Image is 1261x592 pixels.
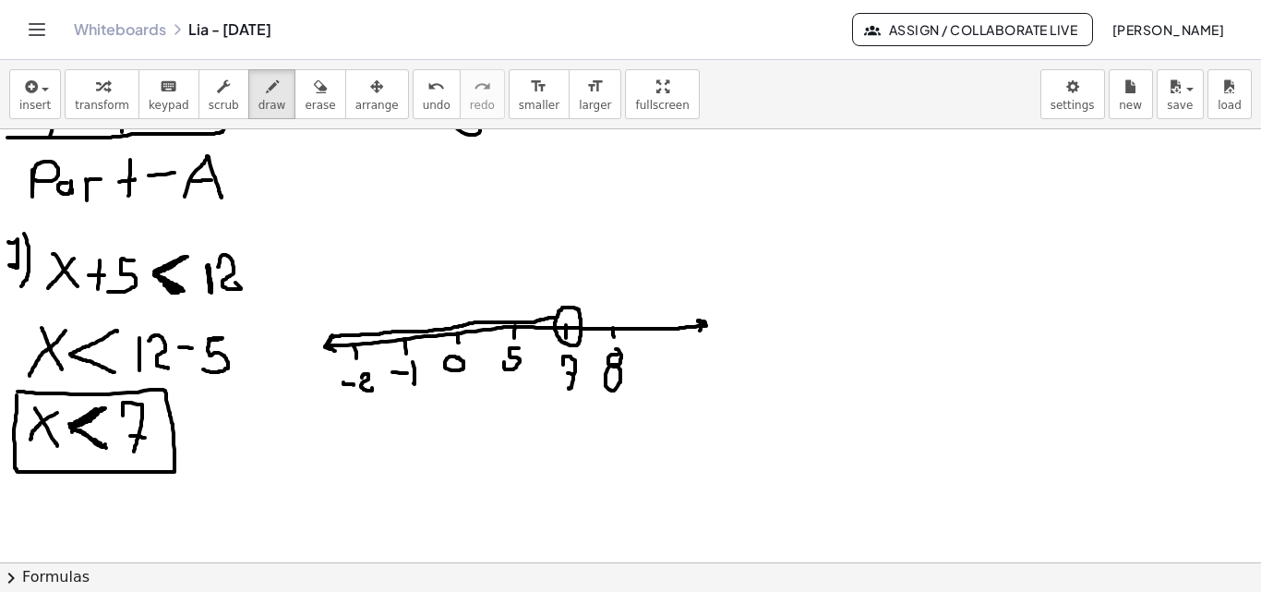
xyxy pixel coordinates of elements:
i: undo [427,76,445,98]
span: arrange [355,99,399,112]
button: Toggle navigation [22,15,52,44]
button: scrub [198,69,249,119]
button: fullscreen [625,69,699,119]
button: keyboardkeypad [138,69,199,119]
span: keypad [149,99,189,112]
span: settings [1051,99,1095,112]
span: new [1119,99,1142,112]
span: [PERSON_NAME] [1111,21,1224,38]
button: load [1207,69,1252,119]
button: save [1157,69,1204,119]
button: format_sizesmaller [509,69,570,119]
span: scrub [209,99,239,112]
span: erase [305,99,335,112]
button: erase [294,69,345,119]
span: undo [423,99,450,112]
span: draw [258,99,286,112]
i: format_size [586,76,604,98]
button: undoundo [413,69,461,119]
button: arrange [345,69,409,119]
i: keyboard [160,76,177,98]
button: draw [248,69,296,119]
span: Assign / Collaborate Live [868,21,1077,38]
i: redo [474,76,491,98]
i: format_size [530,76,547,98]
span: save [1167,99,1193,112]
span: insert [19,99,51,112]
button: new [1109,69,1153,119]
button: settings [1040,69,1105,119]
button: redoredo [460,69,505,119]
span: larger [579,99,611,112]
button: Assign / Collaborate Live [852,13,1093,46]
span: load [1218,99,1242,112]
span: transform [75,99,129,112]
span: smaller [519,99,559,112]
span: fullscreen [635,99,689,112]
button: transform [65,69,139,119]
button: insert [9,69,61,119]
button: [PERSON_NAME] [1097,13,1239,46]
button: format_sizelarger [569,69,621,119]
a: Whiteboards [74,20,166,39]
span: redo [470,99,495,112]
